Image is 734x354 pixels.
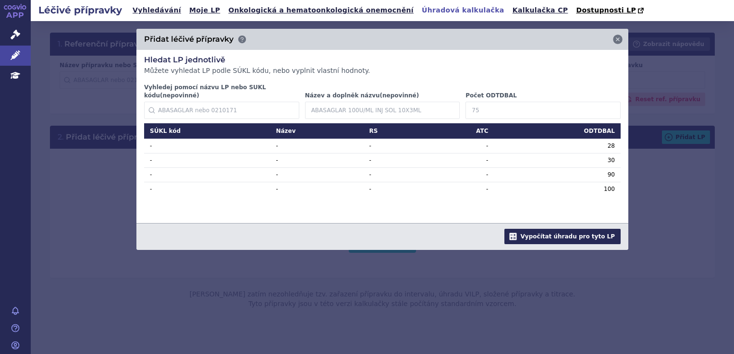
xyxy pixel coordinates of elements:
[144,55,621,65] h3: Hledat LP jednotlivě
[305,92,460,100] label: Název a doplněk názvu
[494,182,621,196] td: 100
[186,4,223,17] a: Moje LP
[270,167,363,182] td: -
[380,92,419,99] span: (nepovinné)
[144,153,270,168] td: -
[144,182,270,196] td: -
[130,4,184,17] a: Vyhledávání
[144,102,299,119] input: ABASAGLAR nebo 0210171
[270,123,363,139] th: Název
[423,123,494,139] th: ATC
[363,139,423,153] td: -
[423,167,494,182] td: -
[363,153,423,168] td: -
[144,83,299,100] label: Vyhledej pomocí názvu LP nebo SUKL kódu
[363,182,423,196] td: -
[31,3,130,17] h2: Léčivé přípravky
[494,153,621,168] td: 30
[419,4,507,17] a: Úhradová kalkulačka
[270,153,363,168] td: -
[423,153,494,168] td: -
[144,34,233,45] h3: Přidat léčivé přípravky
[465,92,621,100] label: Počet ODTDBAL
[576,6,636,14] span: Dostupnosti LP
[465,102,621,119] input: 75
[144,167,270,182] td: -
[510,4,571,17] a: Kalkulačka CP
[504,229,621,244] button: Vypočítat úhradu pro tyto LP
[573,4,648,17] a: Dostupnosti LP
[423,139,494,153] td: -
[305,102,460,119] input: ABASAGLAR 100U/ML INJ SOL 10X3ML
[363,167,423,182] td: -
[494,139,621,153] td: 28
[144,123,270,139] th: SÚKL kód
[144,139,270,153] td: -
[225,4,416,17] a: Onkologická a hematoonkologická onemocnění
[270,182,363,196] td: -
[363,123,423,139] th: RS
[160,92,199,99] span: (nepovinné)
[494,123,621,139] th: ODTDBAL
[144,66,621,76] p: Můžete vyhledat LP podle SÚKL kódu, nebo vyplnit vlastní hodnoty.
[423,182,494,196] td: -
[494,167,621,182] td: 90
[270,139,363,153] td: -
